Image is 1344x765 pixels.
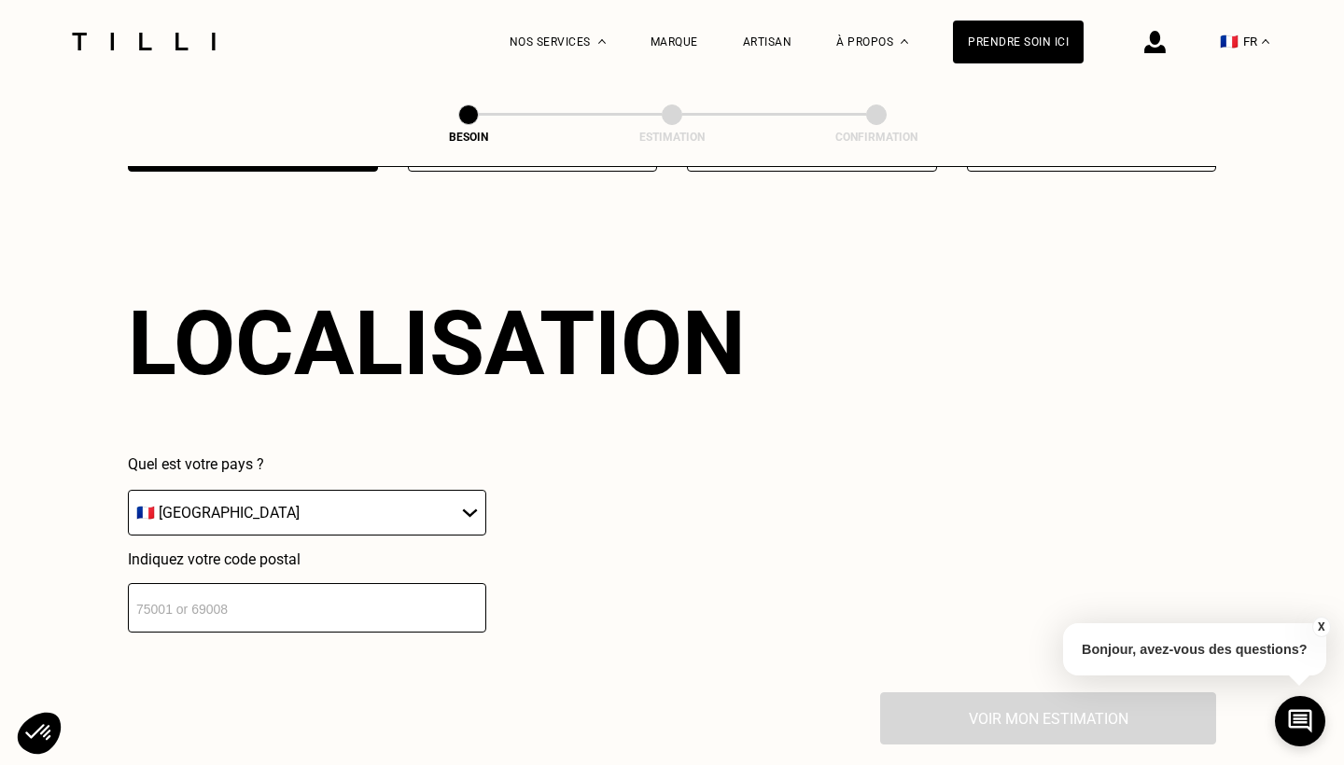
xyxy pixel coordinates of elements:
img: Menu déroulant [598,39,606,44]
div: Besoin [375,131,562,144]
div: Estimation [579,131,765,144]
img: Menu déroulant à propos [901,39,908,44]
p: Quel est votre pays ? [128,455,486,473]
input: 75001 or 69008 [128,583,486,633]
p: Indiquez votre code postal [128,550,486,568]
a: Artisan [743,35,792,49]
div: Confirmation [783,131,970,144]
p: Bonjour, avez-vous des questions? [1063,623,1326,675]
div: Localisation [128,291,746,396]
a: Prendre soin ici [953,21,1084,63]
a: Marque [651,35,698,49]
button: X [1311,617,1330,637]
img: menu déroulant [1262,39,1269,44]
img: Logo du service de couturière Tilli [65,33,222,50]
img: icône connexion [1144,31,1166,53]
span: 🇫🇷 [1220,33,1239,50]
